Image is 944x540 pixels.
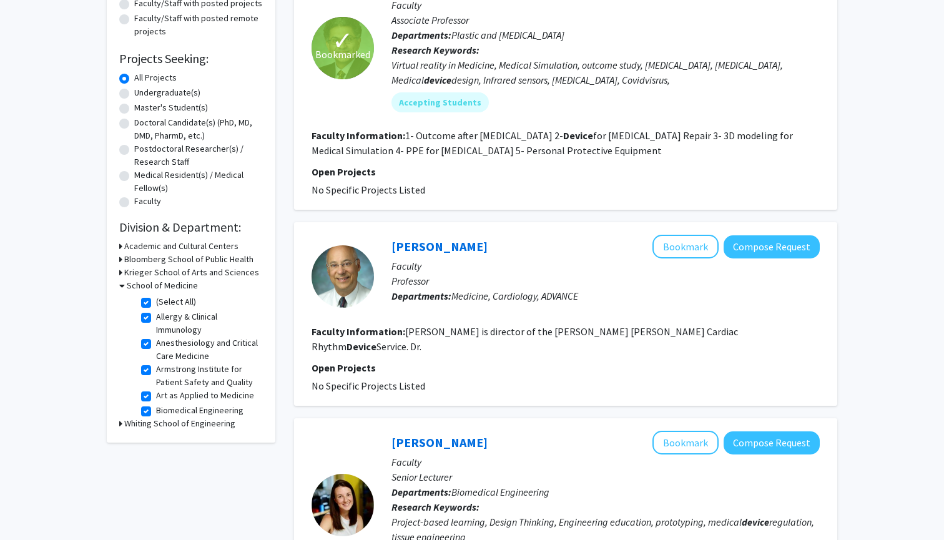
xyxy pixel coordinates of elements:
b: Research Keywords: [391,501,479,513]
label: (Select All) [156,295,196,308]
button: Add Charles Love to Bookmarks [652,235,719,258]
b: Faculty Information: [312,325,405,338]
span: Biomedical Engineering [451,486,549,498]
b: Departments: [391,29,451,41]
label: Faculty/Staff with posted remote projects [134,12,263,38]
h3: School of Medicine [127,279,198,292]
fg-read-more: [PERSON_NAME] is director of the [PERSON_NAME] [PERSON_NAME] Cardiac Rhythm Service. Dr. [312,325,738,353]
p: Faculty [391,258,820,273]
span: Bookmarked [315,47,370,62]
p: Professor [391,273,820,288]
label: Medical Resident(s) / Medical Fellow(s) [134,169,263,195]
p: Open Projects [312,360,820,375]
h3: Academic and Cultural Centers [124,240,238,253]
label: Undergraduate(s) [134,86,200,99]
span: No Specific Projects Listed [312,380,425,392]
span: ✓ [332,34,353,47]
p: Associate Professor [391,12,820,27]
b: Device [347,340,376,353]
b: Departments: [391,486,451,498]
a: [PERSON_NAME] [391,238,488,254]
span: No Specific Projects Listed [312,184,425,196]
p: Faculty [391,454,820,469]
span: Plastic and [MEDICAL_DATA] [451,29,564,41]
mat-chip: Accepting Students [391,92,489,112]
label: All Projects [134,71,177,84]
label: Biomedical Engineering [156,404,243,417]
a: [PERSON_NAME] [391,434,488,450]
h2: Division & Department: [119,220,263,235]
label: Doctoral Candidate(s) (PhD, MD, DMD, PharmD, etc.) [134,116,263,142]
b: Research Keywords: [391,44,479,56]
label: Faculty [134,195,161,208]
button: Compose Request to Charles Love [724,235,820,258]
fg-read-more: 1- Outcome after [MEDICAL_DATA] 2- for [MEDICAL_DATA] Repair 3- 3D modeling for Medical Simulatio... [312,129,793,157]
b: device [742,516,769,528]
b: Faculty Information: [312,129,405,142]
b: Departments: [391,290,451,302]
p: Open Projects [312,164,820,179]
iframe: Chat [9,484,53,531]
div: Virtual reality in Medicine, Medical Simulation, outcome study, [MEDICAL_DATA], [MEDICAL_DATA], M... [391,57,820,87]
button: Compose Request to Elizabeth Logsdon [724,431,820,454]
label: Armstrong Institute for Patient Safety and Quality [156,363,260,389]
label: Postdoctoral Researcher(s) / Research Staff [134,142,263,169]
button: Add Elizabeth Logsdon to Bookmarks [652,431,719,454]
b: Device [563,129,593,142]
h3: Krieger School of Arts and Sciences [124,266,259,279]
h3: Whiting School of Engineering [124,417,235,430]
span: Medicine, Cardiology, ADVANCE [451,290,578,302]
label: Master's Student(s) [134,101,208,114]
label: Anesthesiology and Critical Care Medicine [156,336,260,363]
b: device [424,74,451,86]
p: Senior Lecturer [391,469,820,484]
h3: Bloomberg School of Public Health [124,253,253,266]
label: Allergy & Clinical Immunology [156,310,260,336]
label: Art as Applied to Medicine [156,389,254,402]
h2: Projects Seeking: [119,51,263,66]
